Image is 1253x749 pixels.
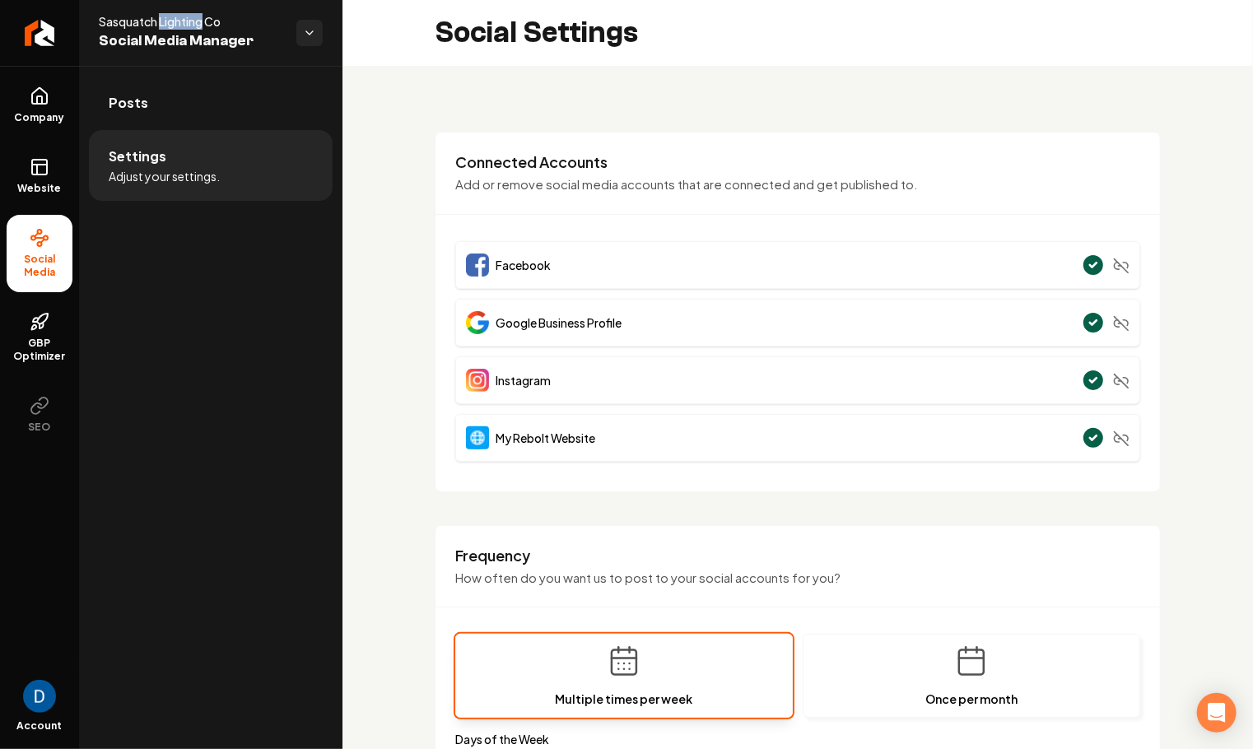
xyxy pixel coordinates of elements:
span: Facebook [496,257,551,273]
span: Company [8,111,72,124]
span: Posts [109,93,148,113]
label: Days of the Week [455,731,1140,747]
h3: Frequency [455,546,1140,565]
span: SEO [22,421,58,434]
span: Google Business Profile [496,314,622,331]
a: Company [7,73,72,137]
button: Multiple times per week [455,634,793,718]
img: Facebook [466,254,489,277]
button: Once per month [803,634,1140,718]
a: Website [7,144,72,208]
span: GBP Optimizer [7,337,72,363]
img: Instagram [466,369,489,392]
a: GBP Optimizer [7,299,72,376]
button: Open user button [23,680,56,713]
img: Website [466,426,489,449]
h2: Social Settings [435,16,638,49]
span: Account [17,719,63,733]
span: Settings [109,147,166,166]
span: Website [12,182,68,195]
p: Add or remove social media accounts that are connected and get published to. [455,175,1140,194]
p: How often do you want us to post to your social accounts for you? [455,569,1140,588]
span: Sasquatch Lighting Co [99,13,283,30]
div: Open Intercom Messenger [1197,693,1237,733]
button: SEO [7,383,72,447]
a: Posts [89,77,333,129]
span: Social Media Manager [99,30,283,53]
img: Google [466,311,489,334]
span: Social Media [7,253,72,279]
img: Rebolt Logo [25,20,55,46]
span: Adjust your settings. [109,168,220,184]
span: My Rebolt Website [496,430,595,446]
span: Instagram [496,372,551,388]
h3: Connected Accounts [455,152,1140,172]
img: David Rice [23,680,56,713]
